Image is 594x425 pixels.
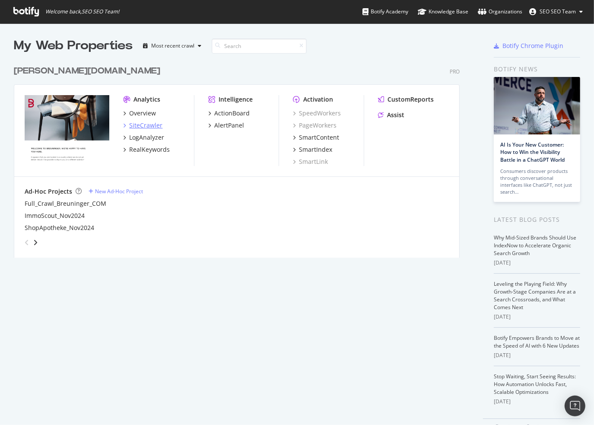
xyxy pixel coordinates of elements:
[129,133,164,142] div: LogAnalyzer
[25,224,94,232] a: ShopApotheke_Nov2024
[89,188,143,195] a: New Ad-Hoc Project
[32,238,38,247] div: angle-right
[387,111,404,119] div: Assist
[362,7,408,16] div: Botify Academy
[378,111,404,119] a: Assist
[378,95,434,104] a: CustomReports
[123,109,156,118] a: Overview
[123,133,164,142] a: LogAnalyzer
[494,259,580,267] div: [DATE]
[540,8,576,15] span: SEO SEO Team
[293,157,328,166] a: SmartLink
[25,187,72,196] div: Ad-Hoc Projects
[388,95,434,104] div: CustomReports
[129,121,162,130] div: SiteCrawler
[208,109,250,118] a: ActionBoard
[133,95,160,104] div: Analytics
[21,236,32,249] div: angle-left
[293,109,341,118] a: SpeedWorkers
[494,280,576,311] a: Leveling the Playing Field: Why Growth-Stage Companies Are at a Search Crossroads, and What Comes...
[214,109,250,118] div: ActionBoard
[494,313,580,321] div: [DATE]
[129,109,156,118] div: Overview
[500,168,574,195] div: Consumers discover products through conversational interfaces like ChatGPT, not just search…
[25,211,85,220] a: ImmoScout_Nov2024
[494,352,580,359] div: [DATE]
[500,141,565,163] a: AI Is Your New Customer: How to Win the Visibility Battle in a ChatGPT World
[450,68,460,75] div: Pro
[303,95,333,104] div: Activation
[219,95,253,104] div: Intelligence
[299,145,332,154] div: SmartIndex
[293,133,339,142] a: SmartContent
[565,396,585,416] div: Open Intercom Messenger
[494,334,580,349] a: Botify Empowers Brands to Move at the Speed of AI with 6 New Updates
[293,145,332,154] a: SmartIndex
[151,43,194,48] div: Most recent crawl
[14,65,160,77] div: [PERSON_NAME][DOMAIN_NAME]
[478,7,522,16] div: Organizations
[45,8,119,15] span: Welcome back, SEO SEO Team !
[208,121,244,130] a: AlertPanel
[494,42,563,50] a: Botify Chrome Plugin
[418,7,468,16] div: Knowledge Base
[494,373,576,396] a: Stop Waiting, Start Seeing Results: How Automation Unlocks Fast, Scalable Optimizations
[502,42,563,50] div: Botify Chrome Plugin
[293,121,337,130] a: PageWorkers
[14,54,467,258] div: grid
[494,398,580,406] div: [DATE]
[299,133,339,142] div: SmartContent
[494,234,576,257] a: Why Mid-Sized Brands Should Use IndexNow to Accelerate Organic Search Growth
[95,188,143,195] div: New Ad-Hoc Project
[214,121,244,130] div: AlertPanel
[494,77,580,134] img: AI Is Your New Customer: How to Win the Visibility Battle in a ChatGPT World
[25,95,109,163] img: breuninger.com
[123,145,170,154] a: RealKeywords
[14,65,164,77] a: [PERSON_NAME][DOMAIN_NAME]
[129,145,170,154] div: RealKeywords
[140,39,205,53] button: Most recent crawl
[212,38,307,54] input: Search
[123,121,162,130] a: SiteCrawler
[14,37,133,54] div: My Web Properties
[494,215,580,224] div: Latest Blog Posts
[494,64,580,74] div: Botify news
[25,199,106,208] a: Full_Crawl_Breuninger_COM
[522,5,590,19] button: SEO SEO Team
